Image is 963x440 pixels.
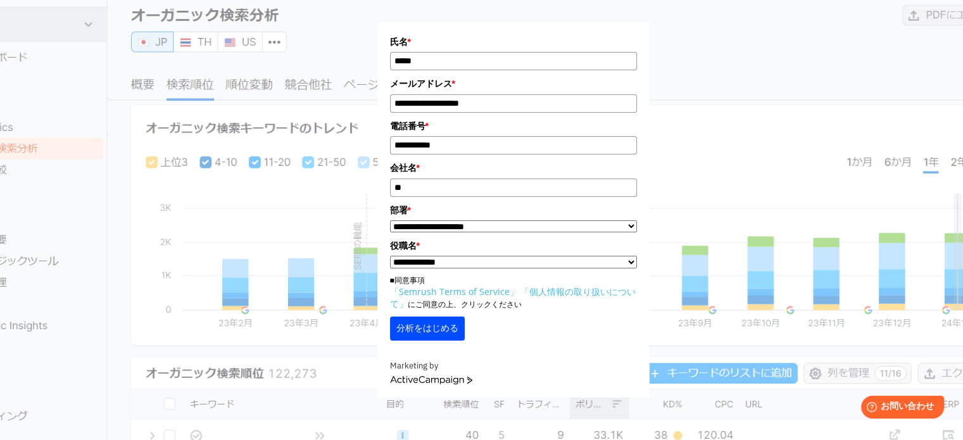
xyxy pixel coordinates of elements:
[390,119,637,133] label: 電話番号
[390,77,637,91] label: メールアドレス
[390,286,519,298] a: 「Semrush Terms of Service」
[390,161,637,175] label: 会社名
[390,286,636,310] a: 「個人情報の取り扱いについて」
[390,239,637,253] label: 役職名
[390,203,637,217] label: 部署
[390,35,637,49] label: 氏名
[390,317,465,341] button: 分析をはじめる
[390,360,637,373] div: Marketing by
[390,275,637,310] p: ■同意事項 にご同意の上、クリックください
[850,391,949,426] iframe: Help widget launcher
